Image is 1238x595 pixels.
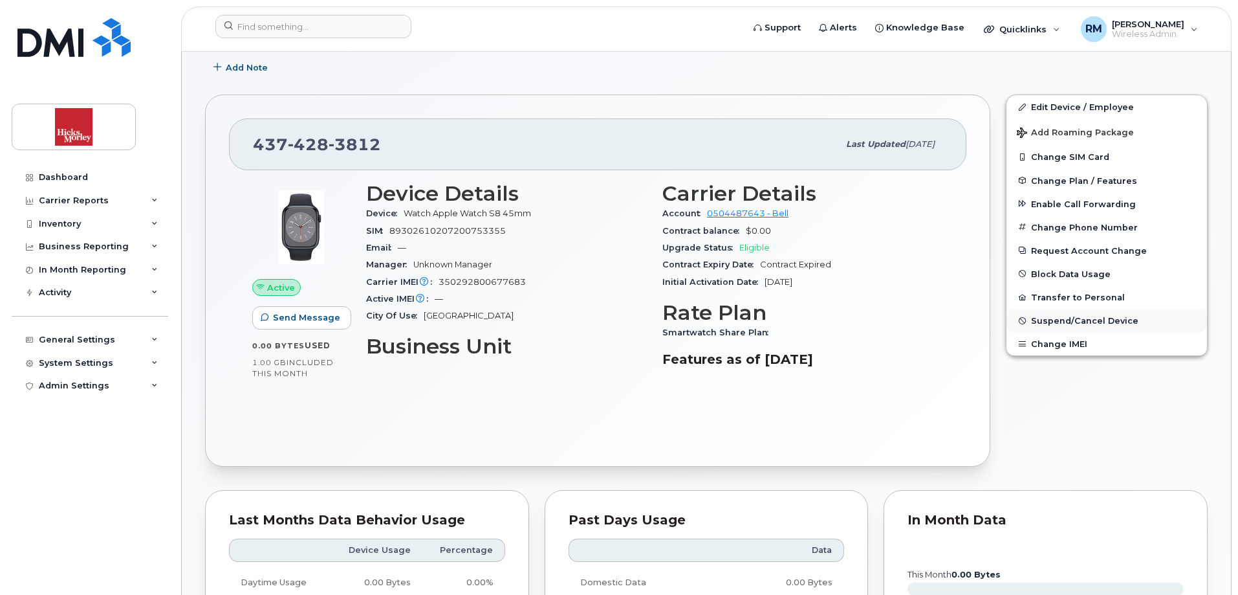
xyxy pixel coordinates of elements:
text: this month [907,570,1001,579]
span: 89302610207200753355 [389,226,506,236]
h3: Carrier Details [662,182,943,205]
span: Send Message [273,311,340,324]
span: Upgrade Status [662,243,739,253]
span: included this month [252,357,334,379]
span: RM [1085,21,1102,37]
span: Device [366,208,404,218]
button: Change Plan / Features [1006,169,1207,192]
span: Contract Expiry Date [662,260,760,269]
tspan: 0.00 Bytes [951,570,1001,579]
span: 350292800677683 [439,277,526,287]
span: 1.00 GB [252,358,287,367]
span: 428 [288,135,329,154]
span: used [305,341,331,350]
span: — [435,294,443,304]
button: Suspend/Cancel Device [1006,309,1207,332]
a: Edit Device / Employee [1006,95,1207,118]
span: Contract balance [662,226,746,236]
span: Carrier IMEI [366,277,439,287]
h3: Rate Plan [662,301,943,324]
h3: Device Details [366,182,647,205]
input: Find something... [215,15,411,38]
span: $0.00 [746,226,771,236]
span: Enable Call Forwarding [1031,199,1136,208]
span: 437 [253,135,381,154]
button: Change SIM Card [1006,145,1207,168]
span: Unknown Manager [413,260,492,269]
div: Past Days Usage [569,514,845,527]
span: Manager [366,260,413,269]
span: Add Roaming Package [1017,128,1134,140]
span: Active IMEI [366,294,435,304]
a: Knowledge Base [866,15,973,41]
span: 0.00 Bytes [252,341,305,350]
span: Last updated [846,139,906,149]
span: Add Note [226,62,268,74]
button: Add Note [205,56,279,79]
iframe: Messenger Launcher [1182,539,1228,585]
span: Email [366,243,398,253]
span: Alerts [830,21,857,34]
span: [DATE] [906,139,935,149]
button: Add Roaming Package [1006,118,1207,145]
span: Smartwatch Share Plan [662,328,775,337]
button: Change Phone Number [1006,216,1207,239]
button: Block Data Usage [1006,262,1207,286]
span: Change Plan / Features [1031,175,1137,185]
button: Enable Call Forwarding [1006,192,1207,216]
span: Suspend/Cancel Device [1031,316,1138,326]
span: Contract Expired [760,260,831,269]
span: Active [267,282,295,294]
button: Transfer to Personal [1006,286,1207,309]
span: [DATE] [765,277,792,287]
button: Change IMEI [1006,332,1207,355]
a: Support [744,15,810,41]
span: 3812 [329,135,381,154]
span: Wireless Admin [1112,29,1184,39]
span: Watch Apple Watch S8 45mm [404,208,531,218]
a: 0504487643 - Bell [707,208,788,218]
img: image20231002-3703462-eo082k.jpeg [263,188,340,266]
span: Eligible [739,243,770,253]
th: Percentage [422,539,505,562]
th: Device Usage [331,539,422,562]
span: [GEOGRAPHIC_DATA] [424,311,514,320]
h3: Features as of [DATE] [662,352,943,367]
th: Data [720,539,844,562]
div: In Month Data [907,514,1184,527]
a: Alerts [810,15,866,41]
h3: Business Unit [366,335,647,358]
div: Quicklinks [975,16,1069,42]
span: [PERSON_NAME] [1112,19,1184,29]
span: City Of Use [366,311,424,320]
span: Initial Activation Date [662,277,765,287]
span: Account [662,208,707,218]
button: Send Message [252,306,351,330]
span: — [398,243,406,253]
div: Ronan McAvoy [1072,16,1207,42]
span: Knowledge Base [886,21,964,34]
span: Support [765,21,801,34]
span: SIM [366,226,389,236]
div: Last Months Data Behavior Usage [229,514,505,527]
button: Request Account Change [1006,239,1207,262]
span: Quicklinks [999,24,1047,34]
